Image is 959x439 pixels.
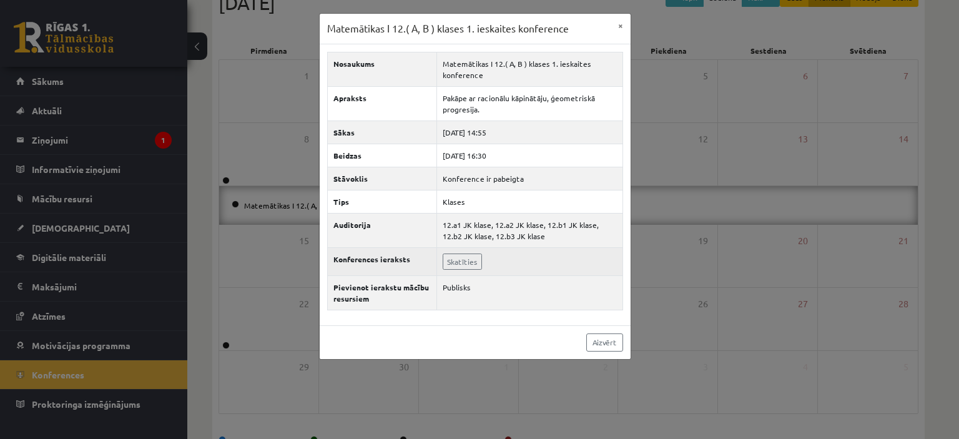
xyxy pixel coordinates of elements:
[436,52,622,86] td: Matemātikas I 12.( A, B ) klases 1. ieskaites konference
[436,144,622,167] td: [DATE] 16:30
[327,275,436,310] th: Pievienot ierakstu mācību resursiem
[436,167,622,190] td: Konference ir pabeigta
[327,190,436,213] th: Tips
[436,121,622,144] td: [DATE] 14:55
[611,14,631,37] button: ×
[327,21,569,36] h3: Matemātikas I 12.( A, B ) klases 1. ieskaites konference
[327,121,436,144] th: Sākas
[436,86,622,121] td: Pakāpe ar racionālu kāpinātāju, ģeometriskā progresija.
[586,333,623,352] a: Aizvērt
[327,167,436,190] th: Stāvoklis
[327,247,436,275] th: Konferences ieraksts
[436,275,622,310] td: Publisks
[436,190,622,213] td: Klases
[327,213,436,247] th: Auditorija
[327,144,436,167] th: Beidzas
[436,213,622,247] td: 12.a1 JK klase, 12.a2 JK klase, 12.b1 JK klase, 12.b2 JK klase, 12.b3 JK klase
[443,254,482,270] a: Skatīties
[327,86,436,121] th: Apraksts
[327,52,436,86] th: Nosaukums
